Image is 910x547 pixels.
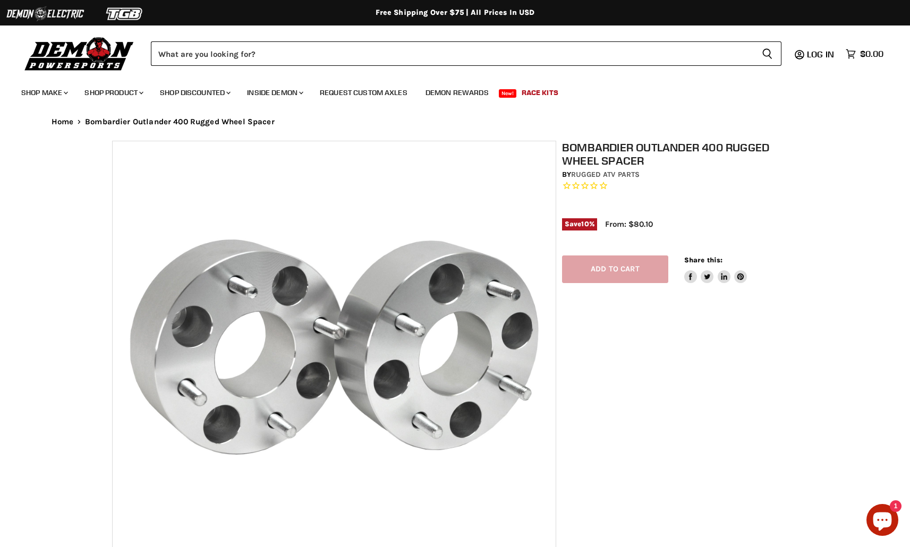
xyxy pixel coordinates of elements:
span: Log in [807,49,834,59]
aside: Share this: [684,255,747,284]
a: Demon Rewards [418,82,497,104]
a: Inside Demon [239,82,310,104]
div: Free Shipping Over $75 | All Prices In USD [30,8,880,18]
span: $0.00 [860,49,883,59]
span: New! [499,89,517,98]
img: Demon Electric Logo 2 [5,4,85,24]
nav: Breadcrumbs [30,117,880,126]
a: Shop Product [76,82,150,104]
span: From: $80.10 [605,219,653,229]
a: Home [52,117,74,126]
span: Bombardier Outlander 400 Rugged Wheel Spacer [85,117,275,126]
button: Search [753,41,781,66]
img: Demon Powersports [21,35,138,72]
span: Share this: [684,256,722,264]
a: Request Custom Axles [312,82,415,104]
a: Log in [802,49,840,59]
img: TGB Logo 2 [85,4,165,24]
span: Save % [562,218,597,230]
a: $0.00 [840,46,889,62]
a: Rugged ATV Parts [571,170,640,179]
ul: Main menu [13,78,881,104]
div: by [562,169,804,181]
inbox-online-store-chat: Shopify online store chat [863,504,902,539]
form: Product [151,41,781,66]
input: Search [151,41,753,66]
a: Shop Make [13,82,74,104]
span: 10 [581,220,589,228]
span: Rated 0.0 out of 5 stars 0 reviews [562,181,804,192]
h1: Bombardier Outlander 400 Rugged Wheel Spacer [562,141,804,167]
a: Shop Discounted [152,82,237,104]
a: Race Kits [514,82,566,104]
